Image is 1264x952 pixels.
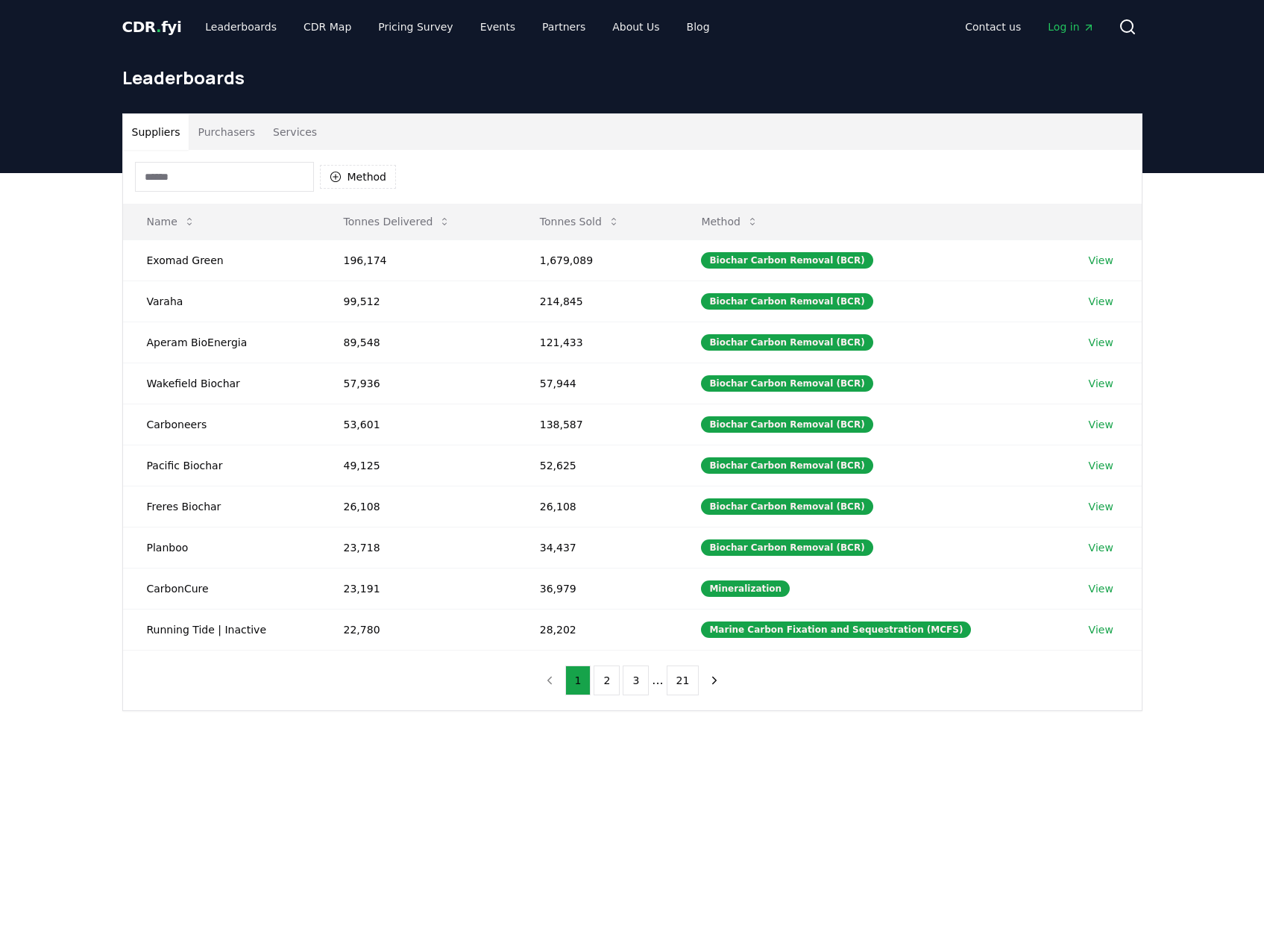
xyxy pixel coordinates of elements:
[320,281,516,322] td: 99,512
[701,457,872,474] div: Biochar Carbon Removal (BCR)
[701,375,872,392] div: Biochar Carbon Removal (BCR)
[594,666,620,695] button: 2
[320,486,516,527] td: 26,108
[123,527,320,568] td: Planboo
[123,609,320,650] td: Running Tide | Inactive
[320,239,516,281] td: 196,174
[122,16,182,37] a: CDR.fyi
[320,527,516,568] td: 23,718
[123,486,320,527] td: Freres Biochar
[516,527,678,568] td: 34,437
[366,13,465,40] a: Pricing Survey
[1089,253,1113,268] a: View
[264,114,326,150] button: Services
[468,13,527,40] a: Events
[667,666,699,695] button: 21
[193,13,289,40] a: Leaderboards
[516,281,678,322] td: 214,845
[1089,622,1113,637] a: View
[320,404,516,445] td: 53,601
[1089,458,1113,473] a: View
[1036,13,1106,40] a: Log in
[123,568,320,609] td: CarbonCure
[1089,540,1113,555] a: View
[701,416,872,433] div: Biochar Carbon Removal (BCR)
[292,13,363,40] a: CDR Map
[600,13,671,40] a: About Us
[156,18,161,36] span: .
[189,114,264,150] button: Purchasers
[652,671,663,689] li: ...
[1089,294,1113,309] a: View
[701,539,872,556] div: Biochar Carbon Removal (BCR)
[516,363,678,404] td: 57,944
[953,13,1106,40] nav: Main
[123,445,320,486] td: Pacific Biochar
[1089,499,1113,514] a: View
[701,293,872,310] div: Biochar Carbon Removal (BCR)
[1048,19,1094,34] span: Log in
[675,13,722,40] a: Blog
[123,404,320,445] td: Carboneers
[702,666,727,695] button: next page
[320,568,516,609] td: 23,191
[1089,581,1113,596] a: View
[123,114,189,150] button: Suppliers
[320,165,397,189] button: Method
[320,322,516,363] td: 89,548
[332,207,463,237] button: Tonnes Delivered
[565,666,591,695] button: 1
[320,445,516,486] td: 49,125
[516,445,678,486] td: 52,625
[122,18,182,36] span: CDR fyi
[123,239,320,281] td: Exomad Green
[122,66,1142,90] h1: Leaderboards
[623,666,649,695] button: 3
[1089,417,1113,432] a: View
[528,207,632,237] button: Tonnes Sold
[701,621,971,638] div: Marine Carbon Fixation and Sequestration (MCFS)
[701,334,872,351] div: Biochar Carbon Removal (BCR)
[516,404,678,445] td: 138,587
[701,580,790,597] div: Mineralization
[193,13,721,40] nav: Main
[689,207,770,237] button: Method
[516,568,678,609] td: 36,979
[516,322,678,363] td: 121,433
[516,609,678,650] td: 28,202
[701,252,872,269] div: Biochar Carbon Removal (BCR)
[1089,376,1113,391] a: View
[516,239,678,281] td: 1,679,089
[123,363,320,404] td: Wakefield Biochar
[135,207,207,237] button: Name
[320,609,516,650] td: 22,780
[516,486,678,527] td: 26,108
[701,498,872,515] div: Biochar Carbon Removal (BCR)
[123,281,320,322] td: Varaha
[953,13,1033,40] a: Contact us
[530,13,597,40] a: Partners
[123,322,320,363] td: Aperam BioEnergia
[320,363,516,404] td: 57,936
[1089,335,1113,350] a: View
